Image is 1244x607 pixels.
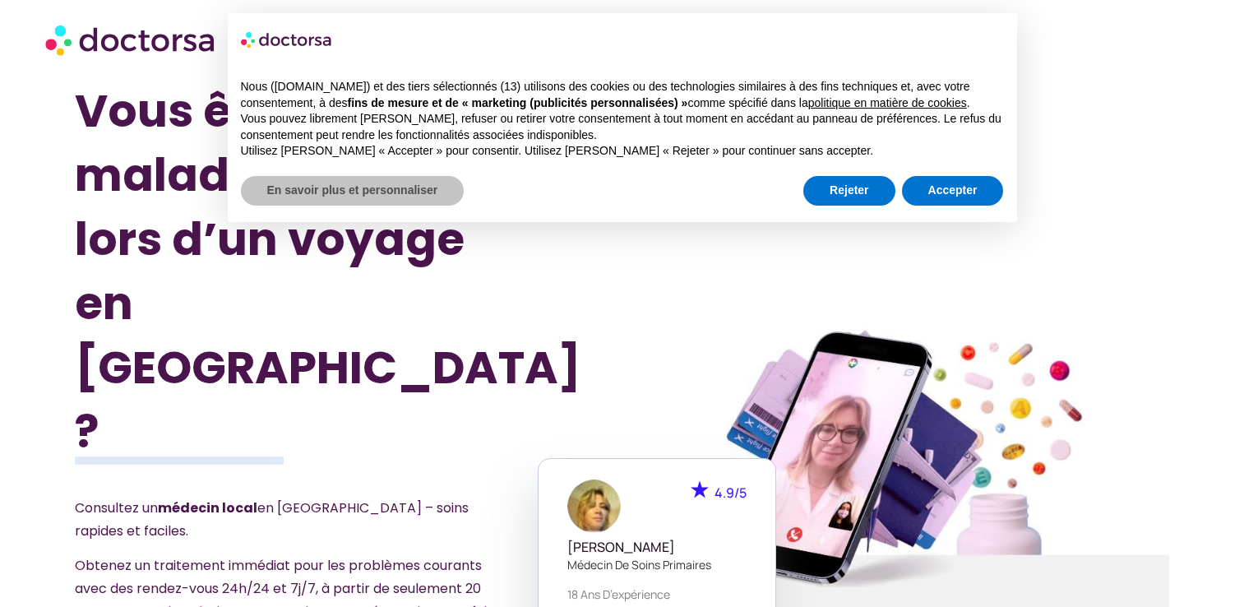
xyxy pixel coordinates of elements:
p: Nous ([DOMAIN_NAME]) et des tiers sélectionnés (13) utilisons des cookies ou des technologies sim... [241,79,1004,111]
strong: médecin local [158,498,257,517]
button: Accepter [902,176,1004,206]
img: logo [241,26,333,53]
strong: fins de mesure et de « marketing (publicités personnalisées) » [347,96,687,109]
p: Vous pouvez librement [PERSON_NAME], refuser ou retirer votre consentement à tout moment en accéd... [241,111,1004,143]
button: En savoir plus et personnaliser [241,176,465,206]
button: Rejeter [803,176,895,206]
h1: Vous êtes tombé malade lors d’un voyage en [GEOGRAPHIC_DATA] ? [75,79,540,464]
a: politique en matière de cookies [808,96,967,109]
p: 18 ans d’expérience [567,586,747,603]
span: Consultez un en [GEOGRAPHIC_DATA] – soins rapides et faciles. [75,498,469,540]
p: Médecin de soins primaires [567,556,747,573]
p: Utilisez [PERSON_NAME] « Accepter » pour consentir. Utilisez [PERSON_NAME] « Rejeter » pour conti... [241,143,1004,160]
span: 4.9/5 [714,484,747,502]
h5: [PERSON_NAME] [567,540,747,555]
